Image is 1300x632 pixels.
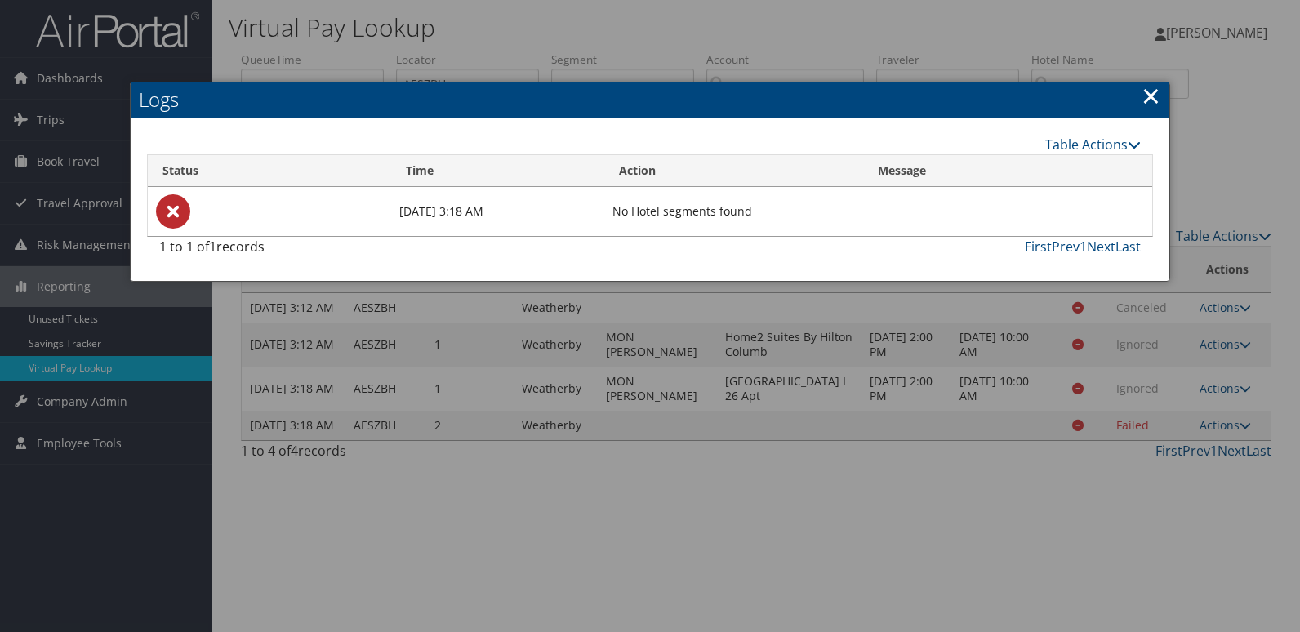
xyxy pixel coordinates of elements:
th: Action: activate to sort column ascending [604,155,863,187]
td: No Hotel segments found [604,187,863,236]
td: [DATE] 3:18 AM [391,187,604,236]
a: Last [1115,238,1141,256]
th: Status: activate to sort column ascending [148,155,391,187]
div: 1 to 1 of records [159,237,386,265]
th: Message: activate to sort column ascending [863,155,1152,187]
a: Close [1142,79,1160,112]
th: Time: activate to sort column ascending [391,155,604,187]
h2: Logs [131,82,1169,118]
a: First [1025,238,1052,256]
a: Next [1087,238,1115,256]
span: 1 [209,238,216,256]
a: Table Actions [1045,136,1141,154]
a: 1 [1080,238,1087,256]
a: Prev [1052,238,1080,256]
